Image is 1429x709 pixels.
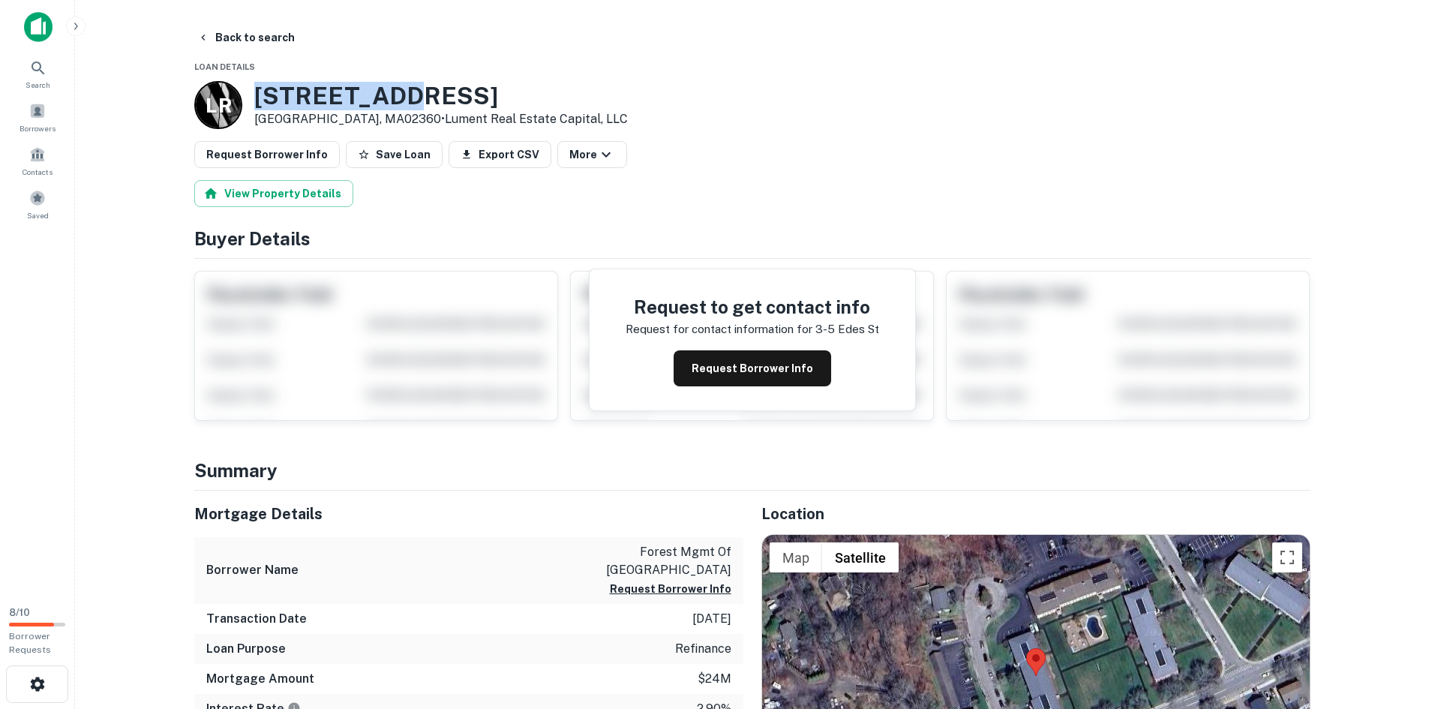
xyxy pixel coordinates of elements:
a: L R [194,81,242,129]
span: Loan Details [194,62,255,71]
a: Search [5,53,71,94]
iframe: Chat Widget [1354,541,1429,613]
button: Request Borrower Info [194,141,340,168]
span: Saved [27,209,49,221]
button: Request Borrower Info [610,580,731,598]
h6: Mortgage Amount [206,670,314,688]
button: Export CSV [449,141,551,168]
p: $24m [698,670,731,688]
img: capitalize-icon.png [24,12,53,42]
button: View Property Details [194,180,353,207]
span: Contacts [23,166,53,178]
h6: Loan Purpose [206,640,286,658]
p: [GEOGRAPHIC_DATA], MA02360 • [254,110,628,128]
p: Request for contact information for [626,320,812,338]
button: Request Borrower Info [674,350,831,386]
span: Borrower Requests [9,631,51,655]
p: L R [206,91,231,120]
button: Back to search [191,24,301,51]
span: Search [26,79,50,91]
h6: Borrower Name [206,561,299,579]
h5: Location [761,503,1310,525]
a: Saved [5,184,71,224]
p: 3-5 edes st [815,320,879,338]
a: Borrowers [5,97,71,137]
h4: Summary [194,457,1310,484]
a: Lument Real Estate Capital, LLC [445,112,628,126]
button: Save Loan [346,141,443,168]
h4: Buyer Details [194,225,1310,252]
p: forest mgmt of [GEOGRAPHIC_DATA] [596,543,731,579]
span: 8 / 10 [9,607,30,618]
span: Borrowers [20,122,56,134]
button: Show street map [770,542,822,572]
button: Toggle fullscreen view [1272,542,1302,572]
h5: Mortgage Details [194,503,743,525]
h3: [STREET_ADDRESS] [254,82,628,110]
p: [DATE] [692,610,731,628]
h6: Transaction Date [206,610,307,628]
p: refinance [675,640,731,658]
button: More [557,141,627,168]
h4: Request to get contact info [626,293,879,320]
a: Contacts [5,140,71,181]
button: Show satellite imagery [822,542,899,572]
